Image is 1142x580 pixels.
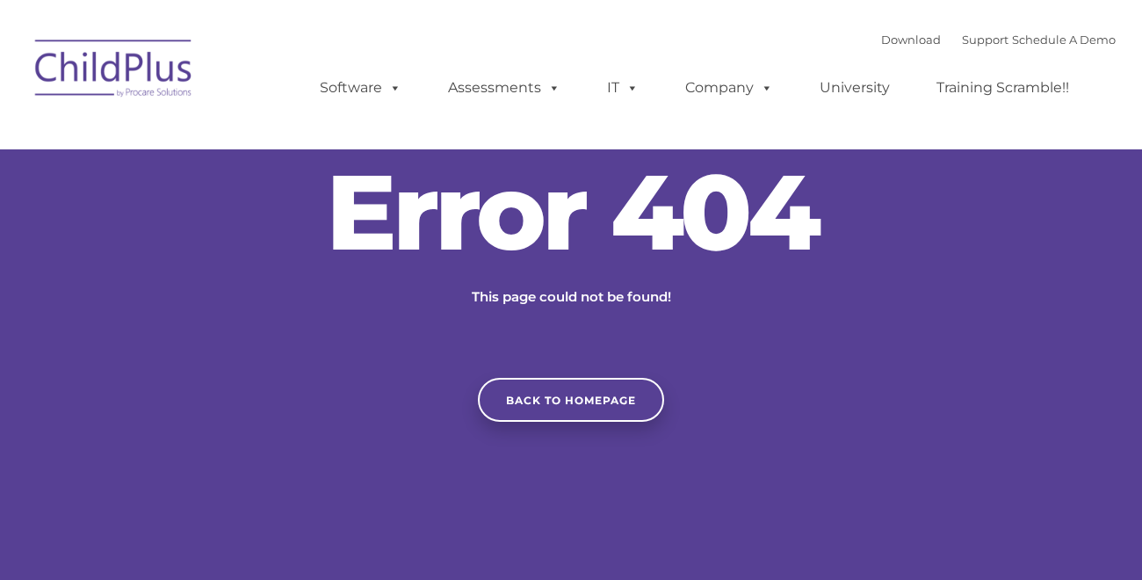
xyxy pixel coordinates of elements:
font: | [881,33,1116,47]
img: ChildPlus by Procare Solutions [26,27,202,115]
a: Assessments [430,70,578,105]
a: Support [962,33,1008,47]
a: Training Scramble!! [919,70,1087,105]
a: Back to homepage [478,378,664,422]
p: This page could not be found! [387,286,755,308]
a: University [802,70,907,105]
a: Schedule A Demo [1012,33,1116,47]
h2: Error 404 [307,159,835,265]
a: Company [668,70,791,105]
a: Download [881,33,941,47]
a: IT [589,70,656,105]
a: Software [302,70,419,105]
